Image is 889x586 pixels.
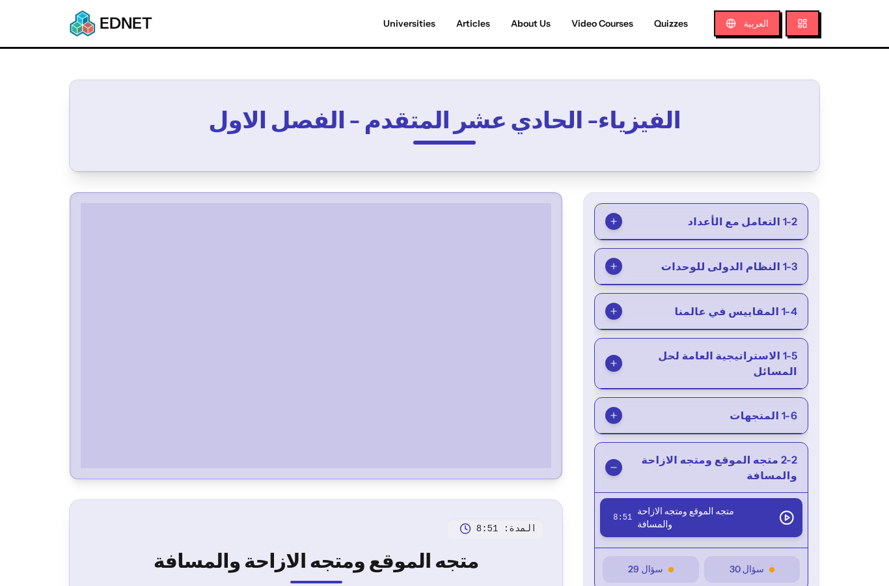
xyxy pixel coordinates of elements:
span: المدة: 8:51 [476,522,537,535]
button: سؤال 30 [704,556,800,583]
span: 2-2 متجه الموقع ومتجه الازاحة والمسافة [622,452,797,483]
button: 2-2 متجه الموقع ومتجه الازاحة والمسافة [595,443,808,493]
a: EDNETEDNET [70,10,152,36]
button: 1-5 الاستراتيجية العامة لحل المسائل [595,339,808,389]
button: متجه الموقع ومتجه الازاحة والمسافة8:51 [600,498,802,537]
span: EDNET [100,13,152,34]
a: Universities [373,17,446,31]
span: 1-3 النظام الدولى للوحدات [661,258,797,274]
h2: متجه الموقع ومتجه الازاحة والمسافة [88,550,544,573]
button: العربية [714,10,780,36]
button: سؤال 29 [603,556,698,583]
span: 1-5 الاستراتيجية العامة لحل المسائل [622,348,797,379]
span: 1-6 المتجهات [730,408,797,423]
button: 1-3 النظام الدولى للوحدات [595,249,808,285]
button: 1-6 المتجهات [595,398,808,434]
a: About Us [500,17,561,31]
span: سؤال 30 [730,563,764,576]
span: 8 : 51 [608,510,637,525]
span: 1-4 المقاييس في عالمنا [674,303,797,319]
span: متجه الموقع ومتجه الازاحة والمسافة [637,505,769,531]
h2: الفيزياء- الحادي عشر المتقدم - الفصل الاول [133,107,756,133]
img: EDNET [70,10,96,36]
a: Video Courses [561,17,644,31]
button: 1-2 التعامل مع الأعداد [595,204,808,240]
span: سؤال 29 [628,563,663,576]
a: Articles [446,17,500,31]
span: 1-2 التعامل مع الأعداد [688,214,797,229]
a: Quizzes [644,17,698,31]
button: 1-4 المقاييس في عالمنا [595,294,808,329]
